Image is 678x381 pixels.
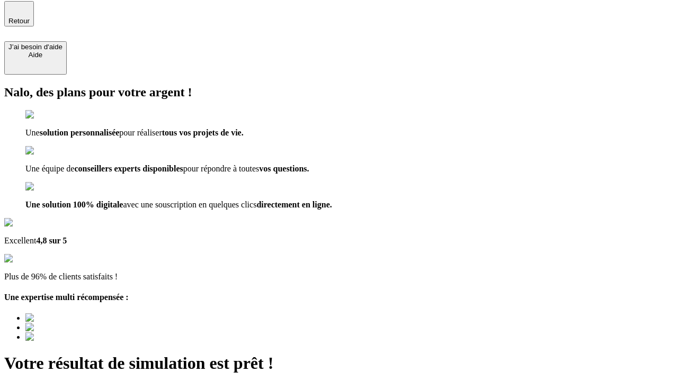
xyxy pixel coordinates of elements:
button: J’ai besoin d'aideAide [4,41,67,75]
img: checkmark [25,110,71,120]
button: Retour [4,1,34,26]
span: Une [25,128,40,137]
img: checkmark [25,146,71,156]
span: Retour [8,17,30,25]
span: pour réaliser [119,128,162,137]
span: conseillers experts disponibles [74,164,183,173]
span: 4,8 sur 5 [36,236,67,245]
p: Plus de 96% de clients satisfaits ! [4,272,674,282]
img: Best savings advice award [25,313,123,323]
span: Excellent [4,236,36,245]
span: solution personnalisée [40,128,120,137]
img: checkmark [25,182,71,192]
span: Une équipe de [25,164,74,173]
span: directement en ligne. [256,200,332,209]
h1: Votre résultat de simulation est prêt ! [4,353,674,373]
img: Google Review [4,218,66,228]
span: Une solution 100% digitale [25,200,123,209]
h4: Une expertise multi récompensée : [4,293,674,302]
div: Aide [8,51,63,59]
span: avec une souscription en quelques clics [123,200,256,209]
div: J’ai besoin d'aide [8,43,63,51]
img: Best savings advice award [25,332,123,342]
span: tous vos projets de vie. [162,128,244,137]
span: vos questions. [259,164,309,173]
span: pour répondre à toutes [183,164,260,173]
h2: Nalo, des plans pour votre argent ! [4,85,674,99]
img: reviews stars [4,254,57,264]
img: Best savings advice award [25,323,123,332]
